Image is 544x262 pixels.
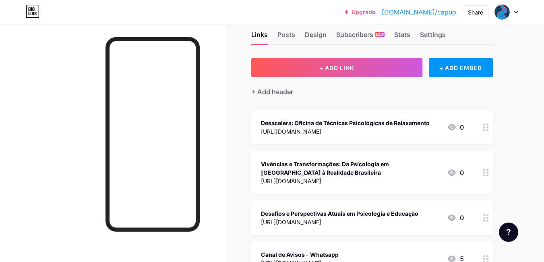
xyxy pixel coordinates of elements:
button: + ADD LINK [251,58,422,77]
div: 0 [447,168,464,177]
div: + Add header [251,87,293,97]
div: Share [468,8,483,17]
div: Settings [420,30,446,44]
div: Desacelera: Oficina de Técnicas Psicológicas de Relaxamento [261,119,430,127]
span: NEW [376,32,384,37]
a: [DOMAIN_NAME]/capup [382,7,456,17]
div: [URL][DOMAIN_NAME] [261,127,430,136]
div: Canal de Avisos - Whatsapp [261,250,339,259]
div: [URL][DOMAIN_NAME] [261,177,441,185]
div: [URL][DOMAIN_NAME] [261,218,418,226]
div: Vivências e Transformações: Da Psicologia em [GEOGRAPHIC_DATA] à Realidade Brasileira [261,160,441,177]
div: Stats [394,30,410,44]
span: + ADD LINK [319,64,354,71]
div: Links [251,30,268,44]
div: + ADD EMBED [429,58,493,77]
img: capup [494,4,510,20]
div: 0 [447,122,464,132]
div: Desafios e Perspectivas Atuais em Psicologia e Educação [261,209,418,218]
a: Upgrade [345,9,375,15]
div: Subscribers [336,30,385,44]
div: Posts [277,30,295,44]
div: Design [305,30,327,44]
div: 0 [447,213,464,223]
